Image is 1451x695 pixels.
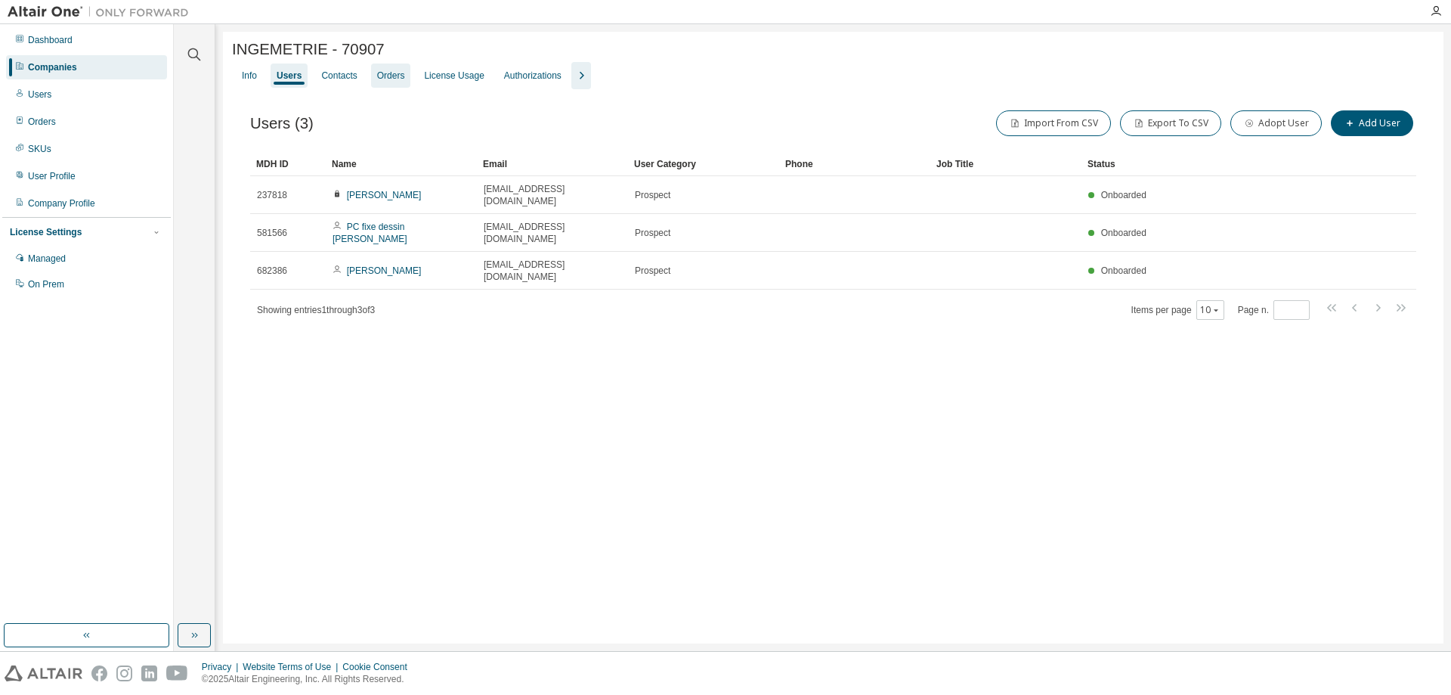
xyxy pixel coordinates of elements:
[1331,110,1413,136] button: Add User
[635,265,670,277] span: Prospect
[91,666,107,681] img: facebook.svg
[8,5,196,20] img: Altair One
[1230,110,1322,136] button: Adopt User
[347,265,422,276] a: [PERSON_NAME]
[257,305,375,315] span: Showing entries 1 through 3 of 3
[202,661,243,673] div: Privacy
[635,189,670,201] span: Prospect
[10,226,82,238] div: License Settings
[28,143,51,155] div: SKUs
[484,221,621,245] span: [EMAIL_ADDRESS][DOMAIN_NAME]
[28,88,51,101] div: Users
[277,70,302,82] div: Users
[257,189,287,201] span: 237818
[242,70,257,82] div: Info
[342,661,416,673] div: Cookie Consent
[936,152,1075,176] div: Job Title
[1238,300,1310,320] span: Page n.
[1101,265,1146,276] span: Onboarded
[28,170,76,182] div: User Profile
[28,34,73,46] div: Dashboard
[28,278,64,290] div: On Prem
[250,115,314,132] span: Users (3)
[635,227,670,239] span: Prospect
[785,152,924,176] div: Phone
[116,666,132,681] img: instagram.svg
[202,673,416,686] p: © 2025 Altair Engineering, Inc. All Rights Reserved.
[232,41,385,58] span: INGEMETRIE - 70907
[333,222,407,244] a: PC fixe dessin [PERSON_NAME]
[28,253,66,265] div: Managed
[484,183,621,207] span: [EMAIL_ADDRESS][DOMAIN_NAME]
[257,227,287,239] span: 581566
[1200,304,1221,316] button: 10
[5,666,82,681] img: altair_logo.svg
[347,190,422,200] a: [PERSON_NAME]
[256,152,320,176] div: MDH ID
[1101,190,1146,200] span: Onboarded
[28,197,95,209] div: Company Profile
[377,70,405,82] div: Orders
[504,70,562,82] div: Authorizations
[28,61,77,73] div: Companies
[634,152,773,176] div: User Category
[332,152,471,176] div: Name
[28,116,56,128] div: Orders
[1101,228,1146,238] span: Onboarded
[484,259,621,283] span: [EMAIL_ADDRESS][DOMAIN_NAME]
[424,70,484,82] div: License Usage
[243,661,342,673] div: Website Terms of Use
[1131,300,1224,320] span: Items per page
[321,70,357,82] div: Contacts
[1120,110,1221,136] button: Export To CSV
[141,666,157,681] img: linkedin.svg
[483,152,622,176] div: Email
[257,265,287,277] span: 682386
[166,666,188,681] img: youtube.svg
[996,110,1111,136] button: Import From CSV
[1087,152,1326,176] div: Status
